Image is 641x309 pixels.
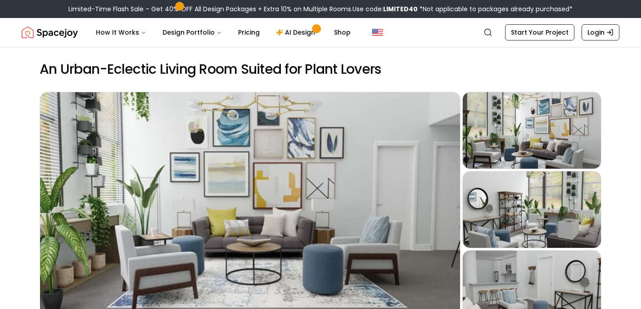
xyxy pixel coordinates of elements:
a: Spacejoy [22,23,78,41]
div: Limited-Time Flash Sale – Get 40% OFF All Design Packages + Extra 10% on Multiple Rooms. [68,4,573,13]
a: Pricing [231,23,267,41]
b: LIMITED40 [383,4,418,13]
a: Shop [327,23,358,41]
a: Login [582,24,619,40]
img: United States [372,27,383,38]
button: How It Works [89,23,153,41]
nav: Main [89,23,358,41]
span: *Not applicable to packages already purchased* [418,4,573,13]
img: Spacejoy Logo [22,23,78,41]
a: Start Your Project [505,24,574,40]
nav: Global [22,18,619,47]
a: AI Design [269,23,325,41]
span: Use code: [352,4,418,13]
h2: An Urban-Eclectic Living Room Suited for Plant Lovers [40,61,601,77]
button: Design Portfolio [155,23,229,41]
